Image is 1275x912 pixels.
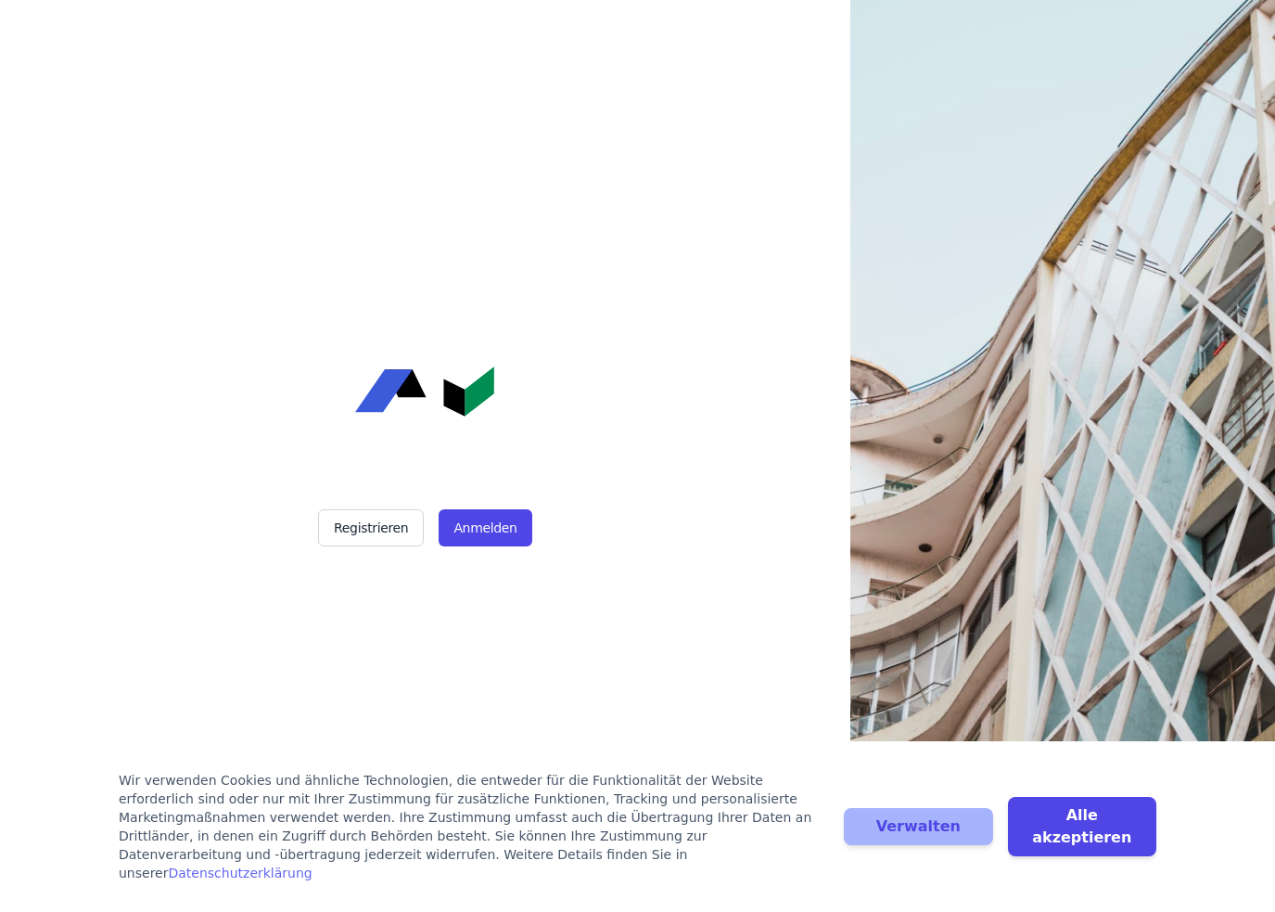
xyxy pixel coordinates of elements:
[439,509,531,546] button: Anmelden
[355,366,494,417] img: Concular
[318,509,424,546] button: Registrieren
[844,808,992,845] button: Verwalten
[168,866,312,880] a: Datenschutzerklärung
[119,771,822,882] div: Wir verwenden Cookies und ähnliche Technologien, die entweder für die Funktionalität der Website ...
[1008,797,1156,856] button: Alle akzeptieren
